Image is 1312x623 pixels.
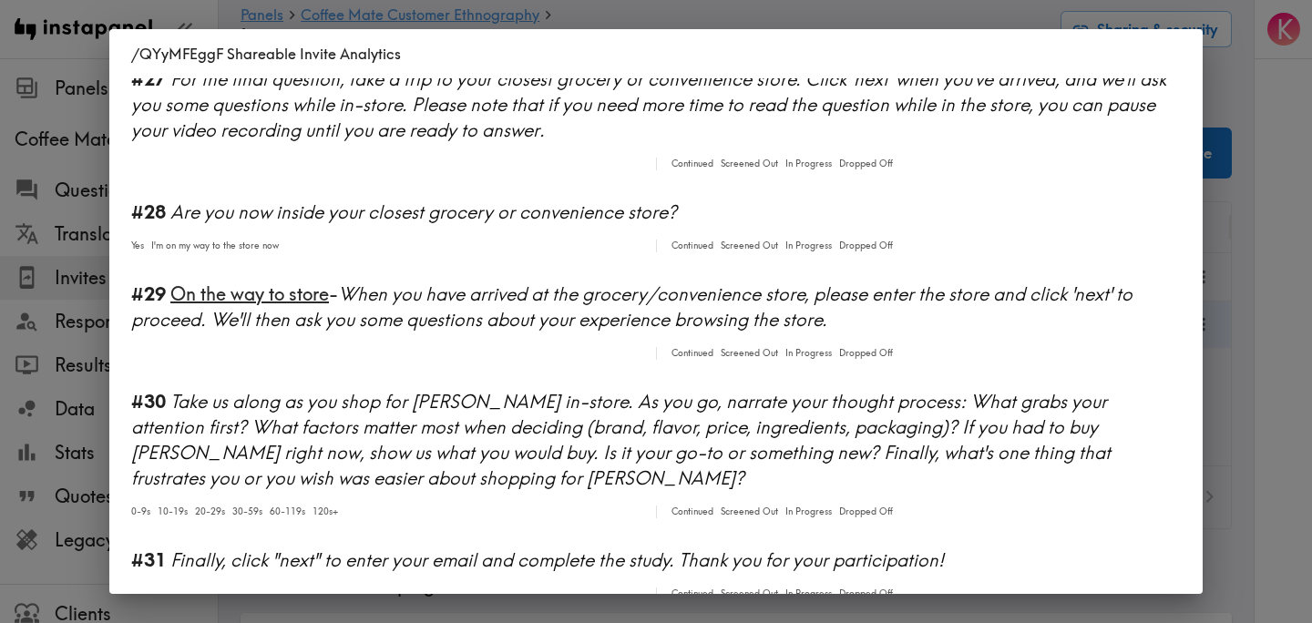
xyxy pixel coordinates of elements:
span: Finally, click "next" to enter your email and complete the study. Thank you for your participation! [170,548,944,571]
span: Take us along as you shop for [PERSON_NAME] in-store. As you go, narrate your thought process: Wh... [131,390,1111,489]
b: #29 [131,282,166,305]
b: #28 [131,200,166,223]
div: - [131,281,1181,332]
span: Dropped Off [839,240,893,252]
span: Dropped Off [839,347,893,360]
span: Continued [671,240,713,252]
span: In Progress [785,587,832,600]
span: Continued [671,587,713,600]
h2: /QYyMFEggF Shareable Invite Analytics [109,29,1203,78]
span: 60-119s [270,506,305,518]
span: Continued [671,347,713,360]
span: 120s+ [313,506,338,518]
span: I'm on my way to the store now [151,240,279,252]
span: Screened Out [721,587,778,600]
span: Dropped Off [839,506,893,518]
span: 20-29s [195,506,225,518]
span: Are you now inside your closest grocery or convenience store? [170,200,677,223]
span: Continued [671,158,713,170]
span: Screened Out [721,347,778,360]
span: Continued [671,506,713,518]
span: 30-59s [232,506,262,518]
span: Screened Out [721,158,778,170]
span: Dropped Off [839,587,893,600]
span: In Progress [785,240,832,252]
b: #30 [131,390,166,413]
span: When you have arrived at the grocery/convenience store, please enter the store and click 'next' t... [131,282,1133,331]
span: In Progress [785,158,832,170]
span: Screened Out [721,240,778,252]
b: #31 [131,548,166,571]
span: For the final question, take a trip to your closest grocery or convenience store. Click 'next' wh... [131,67,1166,141]
span: Dropped Off [839,158,893,170]
span: In Progress [785,506,832,518]
span: Yes [131,240,144,252]
span: In Progress [785,347,832,360]
b: #27 [131,67,166,90]
span: On the way to store [170,282,329,305]
span: 10-19s [158,506,188,518]
span: Screened Out [721,506,778,518]
span: 0-9s [131,506,150,518]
